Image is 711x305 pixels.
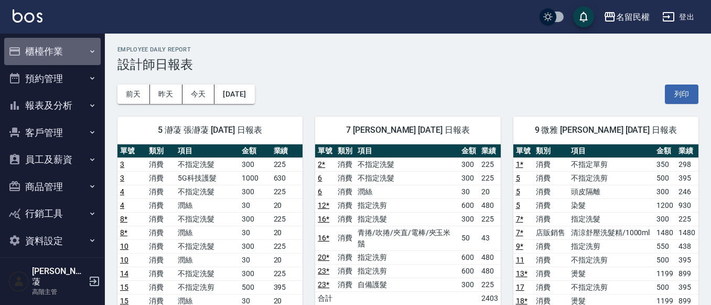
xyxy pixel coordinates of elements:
[516,201,520,209] a: 5
[117,46,698,53] h2: Employee Daily Report
[146,198,175,212] td: 消費
[239,198,271,212] td: 30
[4,173,101,201] button: 商品管理
[117,85,150,104] button: 前天
[533,198,568,212] td: 消費
[120,187,124,196] a: 4
[239,171,271,185] td: 1000
[533,239,568,253] td: 消費
[175,226,239,239] td: 潤絲
[146,253,175,267] td: 消費
[239,267,271,280] td: 300
[271,157,303,171] td: 225
[479,226,501,250] td: 43
[479,157,501,171] td: 225
[676,157,698,171] td: 298
[676,185,698,198] td: 246
[533,212,568,226] td: 消費
[676,212,698,226] td: 225
[616,10,650,24] div: 名留民權
[146,185,175,198] td: 消費
[335,250,355,264] td: 消費
[335,157,355,171] td: 消費
[568,144,654,158] th: 項目
[533,267,568,280] td: 消費
[459,198,479,212] td: 600
[175,198,239,212] td: 潤絲
[4,38,101,65] button: 櫃檯作業
[568,212,654,226] td: 指定洗髮
[533,157,568,171] td: 消費
[335,144,355,158] th: 類別
[335,264,355,278] td: 消費
[335,226,355,250] td: 消費
[328,125,488,135] span: 7 [PERSON_NAME] [DATE] 日報表
[120,160,124,169] a: 3
[13,9,42,23] img: Logo
[459,212,479,226] td: 300
[676,198,698,212] td: 930
[479,291,501,305] td: 2403
[676,253,698,267] td: 395
[146,267,175,280] td: 消費
[175,157,239,171] td: 不指定洗髮
[239,157,271,171] td: 300
[239,226,271,239] td: 30
[146,212,175,226] td: 消費
[654,226,676,239] td: 1480
[239,280,271,294] td: 500
[355,278,459,291] td: 自備護髮
[599,6,654,28] button: 名留民權
[146,226,175,239] td: 消費
[315,291,335,305] td: 合計
[239,239,271,253] td: 300
[146,239,175,253] td: 消費
[568,280,654,294] td: 不指定洗剪
[459,157,479,171] td: 300
[459,171,479,185] td: 300
[654,171,676,185] td: 500
[175,280,239,294] td: 不指定洗剪
[654,212,676,226] td: 300
[146,280,175,294] td: 消費
[318,174,322,182] a: 6
[568,239,654,253] td: 指定洗剪
[676,267,698,280] td: 899
[355,226,459,250] td: 青捲/吹捲/夾直/電棒/夾玉米鬚
[4,200,101,227] button: 行銷工具
[239,253,271,267] td: 30
[654,253,676,267] td: 500
[335,185,355,198] td: 消費
[355,264,459,278] td: 指定洗剪
[318,187,322,196] a: 6
[335,198,355,212] td: 消費
[120,201,124,209] a: 4
[479,264,501,278] td: 480
[150,85,182,104] button: 昨天
[355,198,459,212] td: 指定洗剪
[120,269,128,278] a: 14
[654,157,676,171] td: 350
[4,119,101,146] button: 客戶管理
[4,227,101,255] button: 資料設定
[654,267,676,280] td: 1199
[459,144,479,158] th: 金額
[175,212,239,226] td: 不指定洗髮
[120,297,128,305] a: 15
[654,144,676,158] th: 金額
[214,85,254,104] button: [DATE]
[459,185,479,198] td: 30
[355,171,459,185] td: 不指定洗髮
[239,185,271,198] td: 300
[271,185,303,198] td: 225
[533,226,568,239] td: 店販銷售
[271,171,303,185] td: 630
[479,212,501,226] td: 225
[4,146,101,173] button: 員工及薪資
[654,239,676,253] td: 550
[568,157,654,171] td: 不指定單剪
[271,239,303,253] td: 225
[120,242,128,250] a: 10
[516,174,520,182] a: 5
[568,185,654,198] td: 頭皮隔離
